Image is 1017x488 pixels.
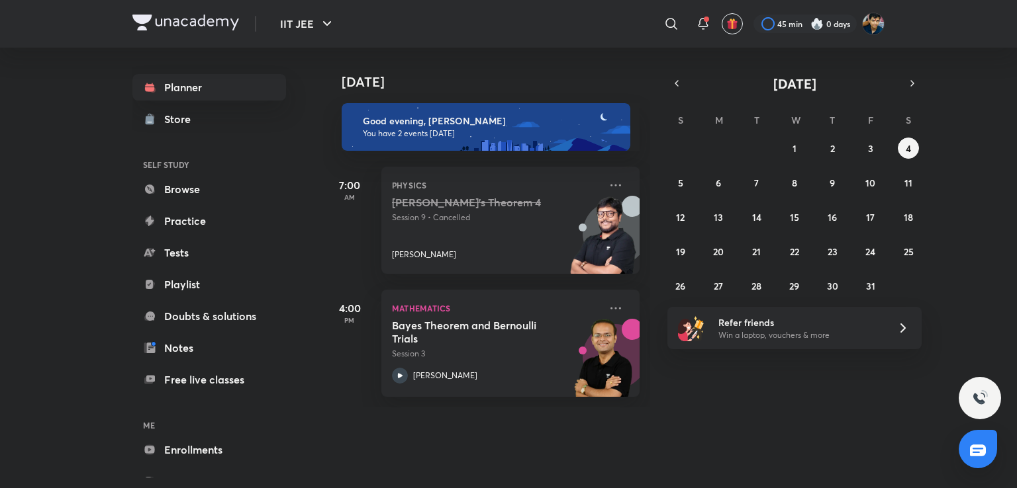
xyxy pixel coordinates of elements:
h5: Gauss's Theorem 4 [392,196,557,209]
abbr: Wednesday [791,114,800,126]
p: Physics [392,177,600,193]
p: You have 2 events [DATE] [363,128,618,139]
button: October 30, 2025 [822,275,843,296]
h6: Good evening, [PERSON_NAME] [363,115,618,127]
p: Mathematics [392,300,600,316]
p: [PERSON_NAME] [392,249,456,261]
h6: SELF STUDY [132,153,286,176]
button: October 14, 2025 [746,206,767,227]
a: Free live classes [132,366,286,393]
button: October 26, 2025 [670,275,691,296]
button: October 24, 2025 [860,241,881,262]
button: October 13, 2025 [708,206,729,227]
button: October 6, 2025 [708,172,729,193]
abbr: October 8, 2025 [792,177,797,189]
button: October 16, 2025 [822,206,843,227]
img: Company Logo [132,15,239,30]
button: October 17, 2025 [860,206,881,227]
button: October 27, 2025 [708,275,729,296]
abbr: Thursday [830,114,835,126]
button: October 11, 2025 [898,172,919,193]
abbr: October 20, 2025 [713,245,724,258]
abbr: October 1, 2025 [793,142,797,155]
abbr: October 28, 2025 [751,280,761,292]
button: October 4, 2025 [898,138,919,159]
a: Store [132,106,286,132]
a: Planner [132,74,286,101]
abbr: October 3, 2025 [868,142,873,155]
abbr: October 13, 2025 [714,211,723,224]
abbr: October 25, 2025 [904,245,914,258]
abbr: October 29, 2025 [789,280,799,292]
button: IIT JEE [272,11,343,37]
a: Practice [132,208,286,234]
a: Notes [132,335,286,361]
abbr: October 11, 2025 [904,177,912,189]
abbr: October 17, 2025 [866,211,875,224]
abbr: October 4, 2025 [906,142,911,155]
a: Playlist [132,271,286,298]
abbr: October 23, 2025 [828,245,838,258]
button: October 29, 2025 [784,275,805,296]
abbr: October 19, 2025 [676,245,685,258]
abbr: October 6, 2025 [716,177,721,189]
a: Doubts & solutions [132,303,286,329]
button: October 7, 2025 [746,172,767,193]
button: October 19, 2025 [670,241,691,262]
h4: [DATE] [342,74,653,90]
button: [DATE] [686,74,903,93]
button: October 22, 2025 [784,241,805,262]
button: October 12, 2025 [670,206,691,227]
abbr: Monday [715,114,723,126]
abbr: October 9, 2025 [830,177,835,189]
img: avatar [726,18,738,30]
abbr: October 5, 2025 [678,177,683,189]
abbr: October 15, 2025 [790,211,799,224]
button: October 8, 2025 [784,172,805,193]
p: [PERSON_NAME] [413,370,477,382]
img: streak [810,17,824,30]
img: unacademy [567,319,640,410]
button: avatar [722,13,743,34]
h5: 4:00 [323,300,376,316]
button: October 31, 2025 [860,275,881,296]
p: Win a laptop, vouchers & more [718,329,881,341]
a: Tests [132,239,286,266]
button: October 3, 2025 [860,138,881,159]
img: evening [342,103,630,151]
abbr: October 21, 2025 [752,245,761,258]
p: PM [323,316,376,324]
a: Enrollments [132,436,286,463]
abbr: October 10, 2025 [865,177,875,189]
img: ttu [972,390,988,406]
p: Session 9 • Cancelled [392,212,600,224]
abbr: Friday [868,114,873,126]
abbr: October 27, 2025 [714,280,723,292]
button: October 25, 2025 [898,241,919,262]
button: October 15, 2025 [784,206,805,227]
abbr: October 30, 2025 [827,280,838,292]
h5: 7:00 [323,177,376,193]
h6: ME [132,414,286,436]
a: Company Logo [132,15,239,34]
img: SHREYANSH GUPTA [862,13,885,35]
span: [DATE] [773,75,816,93]
button: October 2, 2025 [822,138,843,159]
button: October 20, 2025 [708,241,729,262]
button: October 9, 2025 [822,172,843,193]
img: referral [678,315,704,341]
button: October 23, 2025 [822,241,843,262]
button: October 1, 2025 [784,138,805,159]
button: October 28, 2025 [746,275,767,296]
abbr: October 24, 2025 [865,245,875,258]
abbr: October 12, 2025 [676,211,685,224]
abbr: Tuesday [754,114,759,126]
abbr: October 14, 2025 [752,211,761,224]
a: Browse [132,176,286,202]
img: unacademy [567,196,640,287]
abbr: Saturday [906,114,911,126]
p: AM [323,193,376,201]
button: October 18, 2025 [898,206,919,227]
p: Session 3 [392,348,600,360]
abbr: October 16, 2025 [828,211,837,224]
